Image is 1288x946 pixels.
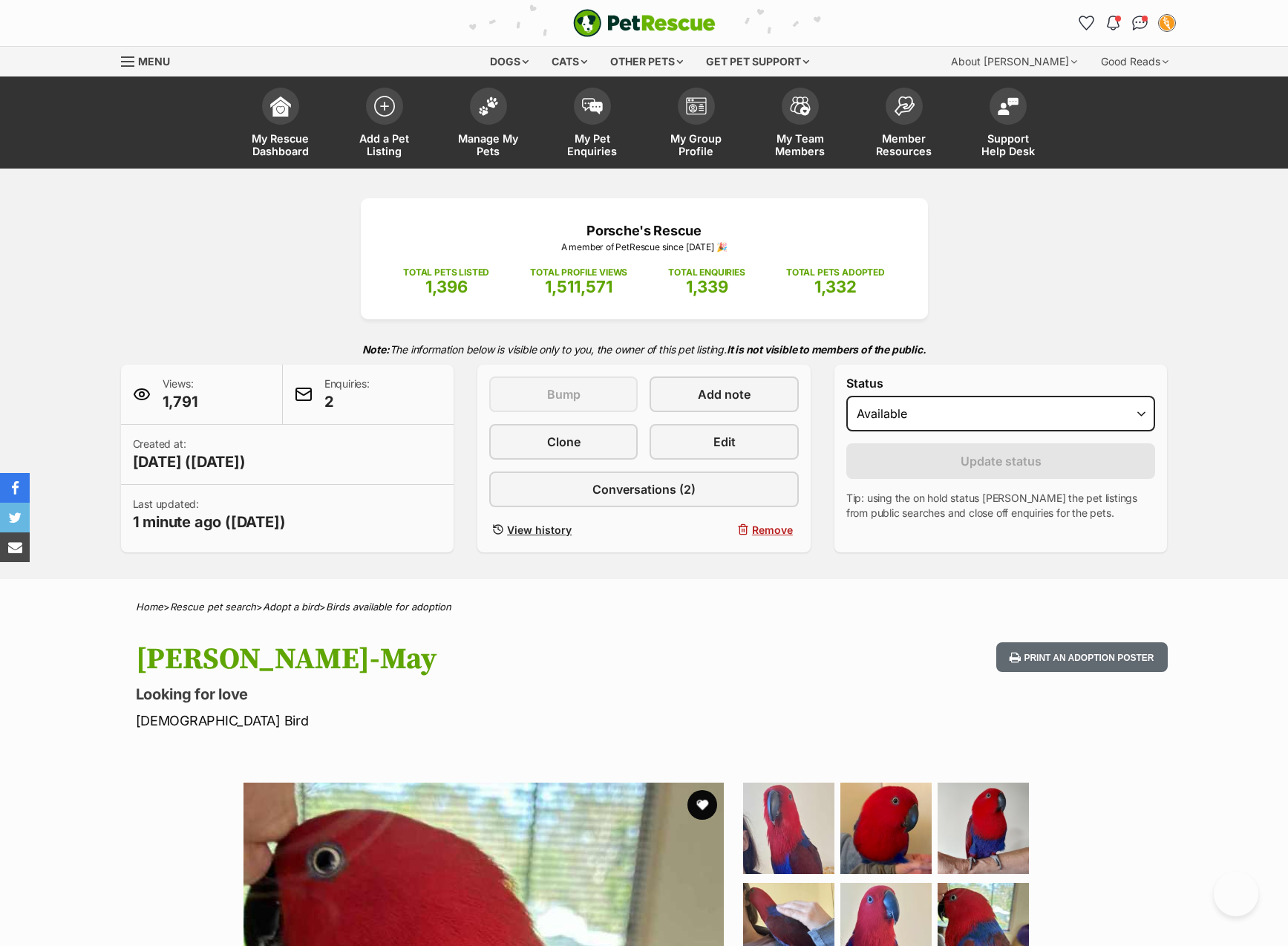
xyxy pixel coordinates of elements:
[351,132,418,157] span: Add a Pet Listing
[1075,11,1179,35] ul: Account quick links
[326,601,451,613] a: Birds available for adoption
[767,132,834,157] span: My Team Members
[138,55,170,68] span: Menu
[455,132,522,157] span: Manage My Pets
[425,277,468,296] span: 1,396
[663,132,730,157] span: My Group Profile
[133,451,246,472] span: [DATE] ([DATE])
[362,343,390,356] strong: Note:
[846,443,1156,479] button: Update status
[1091,47,1179,76] div: Good Reads
[121,334,1168,365] p: The information below is visible only to you, the owner of this pet listing.
[136,642,764,676] h1: [PERSON_NAME]-May
[743,783,834,874] img: Photo of Ellie May
[489,519,638,541] a: View history
[650,424,798,460] a: Edit
[324,376,370,412] p: Enquiries:
[600,47,693,76] div: Other pets
[540,80,644,169] a: My Pet Enquiries
[489,472,799,507] a: Conversations (2)
[748,80,852,169] a: My Team Members
[374,96,395,117] img: add-pet-listing-icon-0afa8454b4691262ce3f59096e99ab1cd57d4a30225e0717b998d2c9b9846f56.svg
[229,80,333,169] a: My Rescue Dashboard
[1160,16,1174,30] img: Porsche Paulini profile pic
[852,80,956,169] a: Member Resources
[163,376,198,412] p: Views:
[975,132,1042,157] span: Support Help Desk
[686,277,728,296] span: 1,339
[1107,16,1119,30] img: notifications-46538b983faf8c2785f20acdc204bb7945ddae34d4c08c2a6579f10ce5e182be.svg
[996,642,1167,673] button: Print an adoption poster
[133,512,286,532] span: 1 minute ago ([DATE])
[1075,11,1099,35] a: Favourites
[480,47,539,76] div: Dogs
[650,376,798,412] a: Add note
[121,47,180,74] a: Menu
[846,491,1156,521] p: Tip: using the on hold status [PERSON_NAME] the pet listings from public searches and close off e...
[1102,11,1125,35] button: Notifications
[894,96,915,116] img: member-resources-icon-8e73f808a243e03378d46382f2149f9095a855e16c252ad45f914b54edf8863c.svg
[1132,16,1148,30] img: chat-41dd97257d64d25036548639549fe6c8038ab92f7586957e7f3b1b290dea8141.svg
[507,522,572,538] span: View history
[698,385,751,403] span: Add note
[383,241,906,254] p: A member of PetRescue since [DATE] 🎉
[938,783,1029,874] img: Photo of Ellie May
[136,711,764,731] p: [DEMOGRAPHIC_DATA] Bird
[840,783,932,874] img: Photo of Ellie May
[403,266,489,279] p: TOTAL PETS LISTED
[998,97,1019,115] img: help-desk-icon-fdf02630f3aa405de69fd3d07c3f3aa587a6932b1a1747fa1d2bba05be0121f9.svg
[644,80,748,169] a: My Group Profile
[547,433,581,451] span: Clone
[1214,872,1258,916] iframe: Help Scout Beacon - Open
[99,601,1190,613] div: > > >
[489,424,638,460] a: Clone
[573,9,716,37] img: logo-e224e6f780fb5917bec1dbf3a21bbac754714ae5b6737aabdf751b685950b380.svg
[961,452,1042,470] span: Update status
[547,385,581,403] span: Bump
[592,480,696,498] span: Conversations (2)
[133,437,246,472] p: Created at:
[478,97,499,116] img: manage-my-pets-icon-02211641906a0b7f246fdf0571729dbe1e7629f14944591b6c1af311fb30b64b.svg
[650,519,798,541] button: Remove
[247,132,314,157] span: My Rescue Dashboard
[324,391,370,412] span: 2
[686,97,707,115] img: group-profile-icon-3fa3cf56718a62981997c0bc7e787c4b2cf8bcc04b72c1350f741eb67cf2f40e.svg
[687,790,717,820] button: favourite
[559,132,626,157] span: My Pet Enquiries
[270,96,291,117] img: dashboard-icon-eb2f2d2d3e046f16d808141f083e7271f6b2e854fb5c12c21221c1fb7104beca.svg
[668,266,745,279] p: TOTAL ENQUIRIES
[713,433,736,451] span: Edit
[871,132,938,157] span: Member Resources
[582,98,603,114] img: pet-enquiries-icon-7e3ad2cf08bfb03b45e93fb7055b45f3efa6380592205ae92323e6603595dc1f.svg
[136,601,163,613] a: Home
[437,80,540,169] a: Manage My Pets
[941,47,1088,76] div: About [PERSON_NAME]
[696,47,820,76] div: Get pet support
[163,391,198,412] span: 1,791
[489,376,638,412] button: Bump
[136,684,764,705] p: Looking for love
[333,80,437,169] a: Add a Pet Listing
[956,80,1060,169] a: Support Help Desk
[814,277,857,296] span: 1,332
[1155,11,1179,35] button: My account
[790,97,811,116] img: team-members-icon-5396bd8760b3fe7c0b43da4ab00e1e3bb1a5d9ba89233759b79545d2d3fc5d0d.svg
[383,221,906,241] p: Porsche's Rescue
[786,266,885,279] p: TOTAL PETS ADOPTED
[846,376,1156,390] label: Status
[545,277,612,296] span: 1,511,571
[1128,11,1152,35] a: Conversations
[573,9,716,37] a: PetRescue
[541,47,598,76] div: Cats
[263,601,319,613] a: Adopt a bird
[170,601,256,613] a: Rescue pet search
[530,266,627,279] p: TOTAL PROFILE VIEWS
[752,522,793,538] span: Remove
[727,343,926,356] strong: It is not visible to members of the public.
[133,497,286,532] p: Last updated:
